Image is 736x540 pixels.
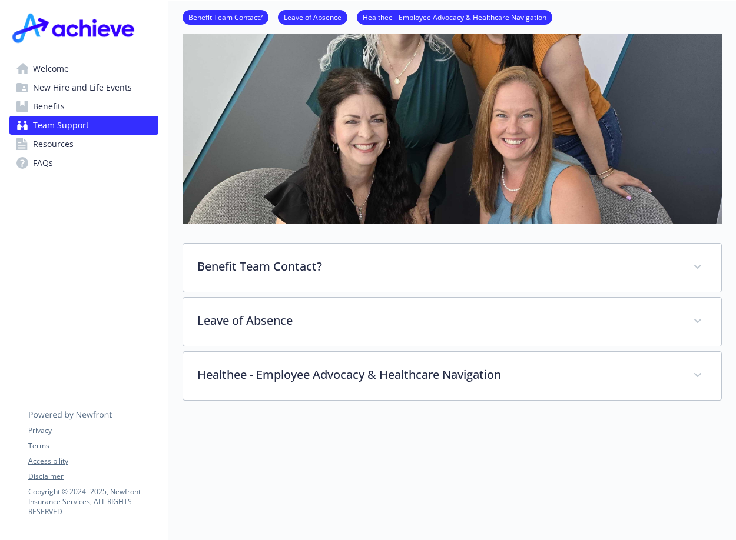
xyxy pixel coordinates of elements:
[183,352,721,400] div: Healthee - Employee Advocacy & Healthcare Navigation
[9,116,158,135] a: Team Support
[183,298,721,346] div: Leave of Absence
[33,116,89,135] span: Team Support
[28,471,158,482] a: Disclaimer
[33,78,132,97] span: New Hire and Life Events
[28,486,158,516] p: Copyright © 2024 - 2025 , Newfront Insurance Services, ALL RIGHTS RESERVED
[197,366,679,384] p: Healthee - Employee Advocacy & Healthcare Navigation
[183,244,721,292] div: Benefit Team Contact?
[9,59,158,78] a: Welcome
[9,154,158,172] a: FAQs
[9,97,158,116] a: Benefits
[9,78,158,97] a: New Hire and Life Events
[33,154,53,172] span: FAQs
[28,441,158,451] a: Terms
[28,456,158,466] a: Accessibility
[33,59,69,78] span: Welcome
[197,258,679,275] p: Benefit Team Contact?
[28,425,158,436] a: Privacy
[9,135,158,154] a: Resources
[357,11,552,22] a: Healthee - Employee Advocacy & Healthcare Navigation
[33,97,65,116] span: Benefits
[183,11,268,22] a: Benefit Team Contact?
[278,11,347,22] a: Leave of Absence
[197,312,679,329] p: Leave of Absence
[33,135,74,154] span: Resources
